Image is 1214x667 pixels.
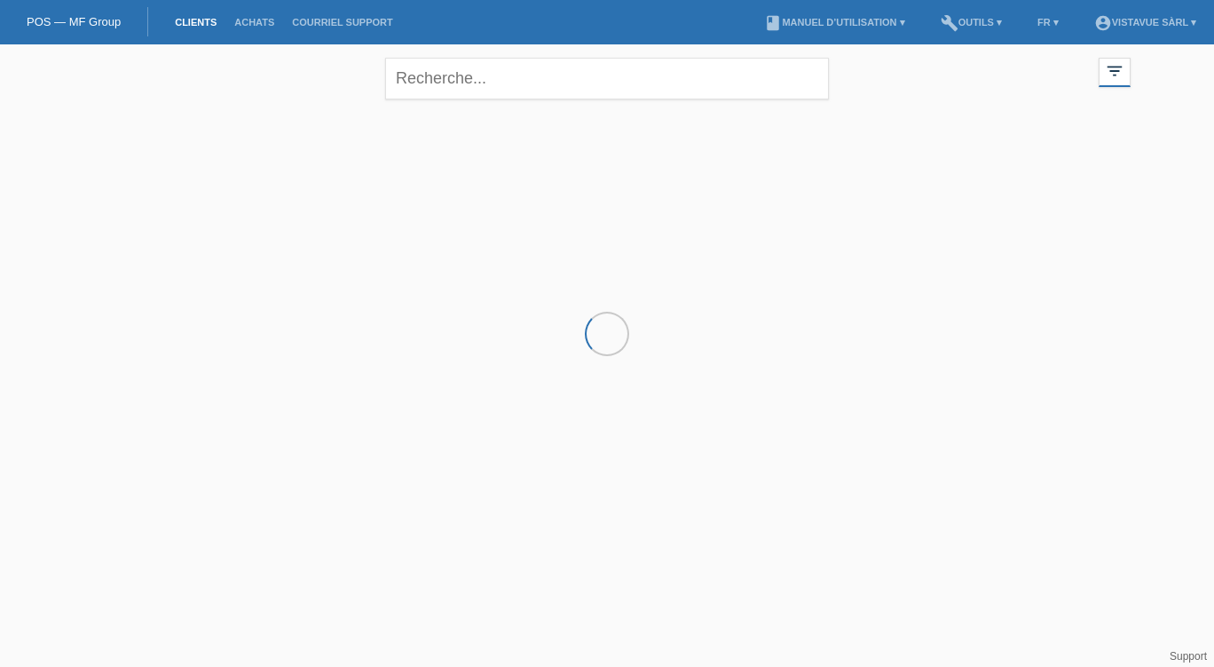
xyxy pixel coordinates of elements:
input: Recherche... [385,58,829,99]
a: Courriel Support [283,17,401,28]
i: book [764,14,782,32]
a: Achats [225,17,283,28]
a: bookManuel d’utilisation ▾ [755,17,913,28]
i: filter_list [1105,61,1124,81]
a: FR ▾ [1029,17,1068,28]
a: account_circleVistavue Sàrl ▾ [1085,17,1205,28]
a: buildOutils ▾ [932,17,1011,28]
a: Clients [166,17,225,28]
i: build [941,14,958,32]
i: account_circle [1094,14,1112,32]
a: POS — MF Group [27,15,121,28]
a: Support [1170,650,1207,663]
